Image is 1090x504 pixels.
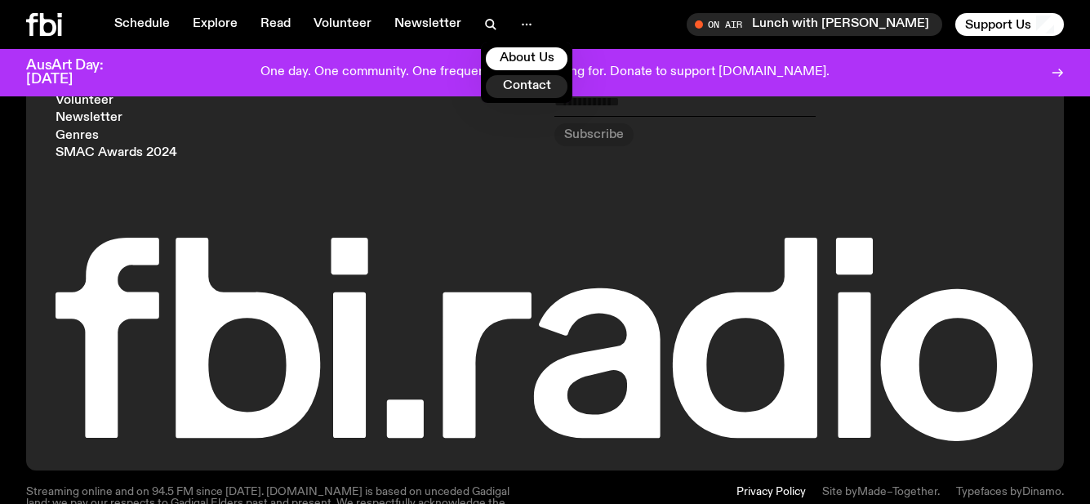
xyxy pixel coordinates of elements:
button: Subscribe [554,123,634,146]
a: Dinamo [1022,486,1061,497]
a: About Us [486,47,567,70]
a: SMAC Awards 2024 [56,147,177,159]
a: Volunteer [56,95,113,107]
a: Genres [56,130,99,142]
span: . [937,486,940,497]
a: Newsletter [56,112,122,124]
a: Read [251,13,300,36]
button: On AirLunch with [PERSON_NAME] [687,13,942,36]
span: Support Us [965,17,1031,32]
button: Support Us [955,13,1064,36]
a: Made–Together [857,486,937,497]
h3: AusArt Day: [DATE] [26,59,131,87]
a: Volunteer [304,13,381,36]
p: One day. One community. One frequency worth fighting for. Donate to support [DOMAIN_NAME]. [260,65,830,80]
a: Newsletter [385,13,471,36]
span: Typefaces by [956,486,1022,497]
span: Site by [822,486,857,497]
span: . [1061,486,1064,497]
a: Schedule [105,13,180,36]
a: Explore [183,13,247,36]
a: Contact [486,75,567,98]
